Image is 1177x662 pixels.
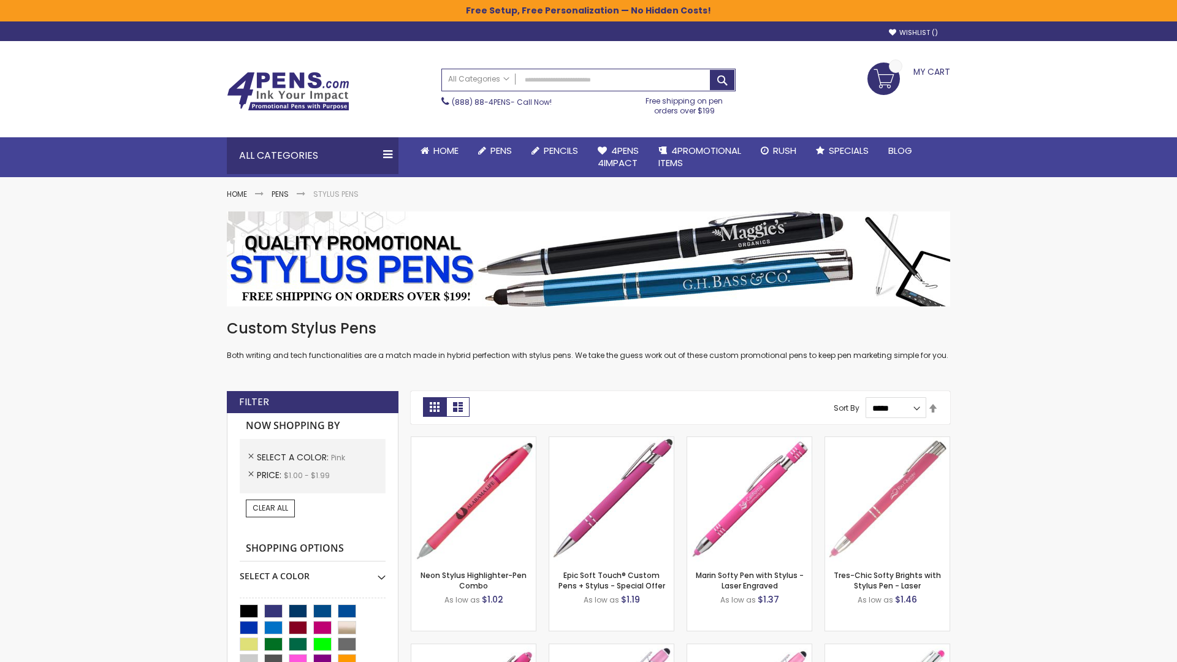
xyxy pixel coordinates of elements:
[687,436,812,447] a: Marin Softy Pen with Stylus - Laser Engraved-Pink
[829,144,869,157] span: Specials
[240,536,386,562] strong: Shopping Options
[490,144,512,157] span: Pens
[227,211,950,306] img: Stylus Pens
[633,91,736,116] div: Free shipping on pen orders over $199
[621,593,640,606] span: $1.19
[423,397,446,417] strong: Grid
[313,189,359,199] strong: Stylus Pens
[549,644,674,654] a: Ellipse Stylus Pen - LaserMax-Pink
[834,570,941,590] a: Tres-Chic Softy Brights with Stylus Pen - Laser
[227,72,349,111] img: 4Pens Custom Pens and Promotional Products
[227,319,950,361] div: Both writing and tech functionalities are a match made in hybrid perfection with stylus pens. We ...
[411,437,536,561] img: Neon Stylus Highlighter-Pen Combo-Pink
[331,452,345,463] span: Pink
[687,437,812,561] img: Marin Softy Pen with Stylus - Laser Engraved-Pink
[411,436,536,447] a: Neon Stylus Highlighter-Pen Combo-Pink
[227,319,950,338] h1: Custom Stylus Pens
[433,144,459,157] span: Home
[448,74,509,84] span: All Categories
[649,137,751,177] a: 4PROMOTIONALITEMS
[257,451,331,463] span: Select A Color
[758,593,779,606] span: $1.37
[558,570,665,590] a: Epic Soft Touch® Custom Pens + Stylus - Special Offer
[444,595,480,605] span: As low as
[272,189,289,199] a: Pens
[239,395,269,409] strong: Filter
[442,69,516,89] a: All Categories
[825,437,950,561] img: Tres-Chic Softy Brights with Stylus Pen - Laser-Pink
[549,437,674,561] img: 4P-MS8B-Pink
[834,403,859,413] label: Sort By
[227,137,398,174] div: All Categories
[598,144,639,169] span: 4Pens 4impact
[806,137,878,164] a: Specials
[246,500,295,517] a: Clear All
[253,503,288,513] span: Clear All
[878,137,922,164] a: Blog
[257,469,284,481] span: Price
[549,436,674,447] a: 4P-MS8B-Pink
[658,144,741,169] span: 4PROMOTIONAL ITEMS
[544,144,578,157] span: Pencils
[720,595,756,605] span: As low as
[825,644,950,654] a: Tres-Chic Softy with Stylus Top Pen - ColorJet-Pink
[411,644,536,654] a: Ellipse Softy Brights with Stylus Pen - Laser-Pink
[888,144,912,157] span: Blog
[858,595,893,605] span: As low as
[452,97,552,107] span: - Call Now!
[889,28,938,37] a: Wishlist
[687,644,812,654] a: Ellipse Stylus Pen - ColorJet-Pink
[482,593,503,606] span: $1.02
[468,137,522,164] a: Pens
[825,436,950,447] a: Tres-Chic Softy Brights with Stylus Pen - Laser-Pink
[284,470,330,481] span: $1.00 - $1.99
[584,595,619,605] span: As low as
[411,137,468,164] a: Home
[240,413,386,439] strong: Now Shopping by
[522,137,588,164] a: Pencils
[240,561,386,582] div: Select A Color
[751,137,806,164] a: Rush
[696,570,804,590] a: Marin Softy Pen with Stylus - Laser Engraved
[773,144,796,157] span: Rush
[227,189,247,199] a: Home
[588,137,649,177] a: 4Pens4impact
[452,97,511,107] a: (888) 88-4PENS
[421,570,527,590] a: Neon Stylus Highlighter-Pen Combo
[895,593,917,606] span: $1.46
